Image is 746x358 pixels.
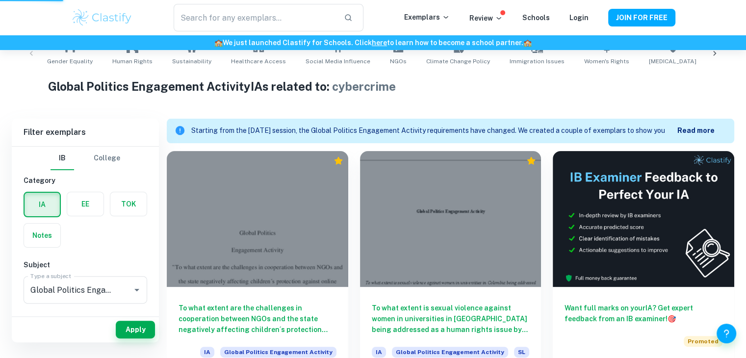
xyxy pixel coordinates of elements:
[179,303,336,335] h6: To what extent are the challenges in cooperation between NGOs and the state negatively affecting ...
[372,347,386,358] span: IA
[522,14,550,22] a: Schools
[112,57,153,66] span: Human Rights
[392,347,508,358] span: Global Politics Engagement Activity
[677,127,715,134] b: Read more
[172,57,211,66] span: Sustainability
[24,259,147,270] h6: Subject
[51,147,74,170] button: IB
[565,303,722,324] h6: Want full marks on your IA ? Get expert feedback from an IB examiner!
[514,347,529,358] span: SL
[116,321,155,338] button: Apply
[584,57,629,66] span: Women's Rights
[553,151,734,287] img: Thumbnail
[684,336,722,347] span: Promoted
[426,57,490,66] span: Climate Change Policy
[191,126,677,136] p: Starting from the [DATE] session, the Global Politics Engagement Activity requirements have chang...
[231,57,286,66] span: Healthcare Access
[67,192,103,216] button: EE
[372,303,530,335] h6: To what extent is sexual violence against women in universities in [GEOGRAPHIC_DATA] being addres...
[569,14,589,22] a: Login
[526,156,536,166] div: Premium
[717,324,736,343] button: Help and Feedback
[214,39,223,47] span: 🏫
[332,79,396,93] span: cybercrime
[608,9,675,26] button: JOIN FOR FREE
[24,175,147,186] h6: Category
[523,39,532,47] span: 🏫
[71,8,133,27] img: Clastify logo
[649,57,696,66] span: [MEDICAL_DATA]
[404,12,450,23] p: Exemplars
[30,272,71,280] label: Type a subject
[469,13,503,24] p: Review
[47,57,93,66] span: Gender Equality
[510,57,565,66] span: Immigration Issues
[334,156,343,166] div: Premium
[48,77,698,95] h1: Global Politics Engagement Activity IAs related to:
[306,57,370,66] span: Social Media Influence
[94,147,120,170] button: College
[200,347,214,358] span: IA
[130,283,144,297] button: Open
[2,37,744,48] h6: We just launched Clastify for Schools. Click to learn how to become a school partner.
[372,39,387,47] a: here
[220,347,336,358] span: Global Politics Engagement Activity
[24,224,60,247] button: Notes
[51,147,120,170] div: Filter type choice
[668,315,676,323] span: 🎯
[110,192,147,216] button: TOK
[25,193,60,216] button: IA
[174,4,335,31] input: Search for any exemplars...
[390,57,407,66] span: NGOs
[12,119,159,146] h6: Filter exemplars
